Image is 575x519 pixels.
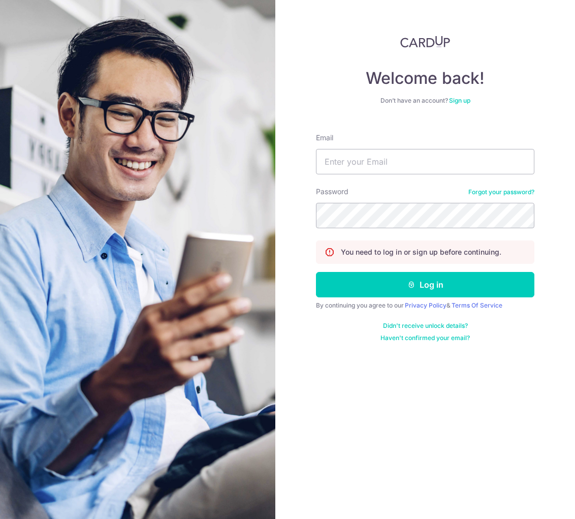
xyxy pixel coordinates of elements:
[449,97,470,104] a: Sign up
[316,187,348,197] label: Password
[380,334,470,342] a: Haven't confirmed your email?
[468,188,534,196] a: Forgot your password?
[316,301,534,310] div: By continuing you agree to our &
[400,36,450,48] img: CardUp Logo
[316,272,534,297] button: Log in
[316,97,534,105] div: Don’t have an account?
[383,322,468,330] a: Didn't receive unlock details?
[316,68,534,88] h4: Welcome back!
[316,149,534,174] input: Enter your Email
[341,247,501,257] p: You need to log in or sign up before continuing.
[405,301,446,309] a: Privacy Policy
[316,133,333,143] label: Email
[452,301,502,309] a: Terms Of Service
